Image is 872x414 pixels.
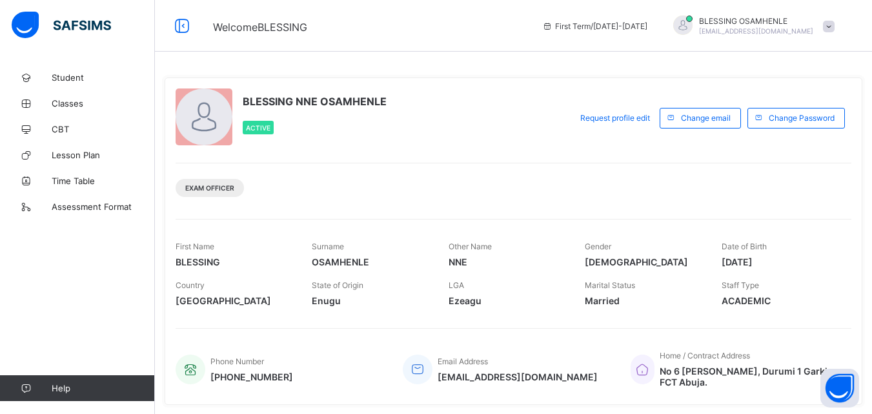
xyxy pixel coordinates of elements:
span: [DATE] [722,256,838,267]
span: Change email [681,113,731,123]
div: BLESSINGOSAMHENLE [660,16,841,37]
span: Other Name [449,242,492,251]
span: [GEOGRAPHIC_DATA] [176,295,292,306]
span: Change Password [769,113,835,123]
span: CBT [52,124,155,134]
span: No 6 [PERSON_NAME], Durumi 1 Garki, FCT Abuja. [660,366,838,388]
span: Enugu [312,295,429,306]
img: safsims [12,12,111,39]
span: [DEMOGRAPHIC_DATA] [585,256,702,267]
span: Classes [52,98,155,109]
span: Exam Officer [185,184,234,192]
span: Lesson Plan [52,150,155,160]
span: Surname [312,242,344,251]
span: NNE [449,256,565,267]
span: [EMAIL_ADDRESS][DOMAIN_NAME] [438,371,598,382]
span: First Name [176,242,214,251]
span: [EMAIL_ADDRESS][DOMAIN_NAME] [699,27,813,35]
span: BLESSING OSAMHENLE [699,16,813,26]
span: ACADEMIC [722,295,838,306]
span: Student [52,72,155,83]
span: Date of Birth [722,242,767,251]
span: Home / Contract Address [660,351,750,360]
span: Active [246,124,270,132]
span: BLESSING NNE OSAMHENLE [243,95,387,108]
span: Ezeagu [449,295,565,306]
span: OSAMHENLE [312,256,429,267]
span: Welcome BLESSING [213,21,307,34]
span: State of Origin [312,280,363,290]
span: Assessment Format [52,202,155,212]
span: LGA [449,280,464,290]
span: Time Table [52,176,155,186]
span: Request profile edit [580,113,650,123]
span: Help [52,383,154,393]
span: Marital Status [585,280,635,290]
span: Email Address [438,357,488,366]
span: Married [585,295,702,306]
span: Gender [585,242,611,251]
span: Staff Type [722,280,759,290]
button: Open asap [820,369,859,408]
span: Country [176,280,205,290]
span: Phone Number [210,357,264,366]
span: [PHONE_NUMBER] [210,371,293,382]
span: session/term information [542,21,647,31]
span: BLESSING [176,256,292,267]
